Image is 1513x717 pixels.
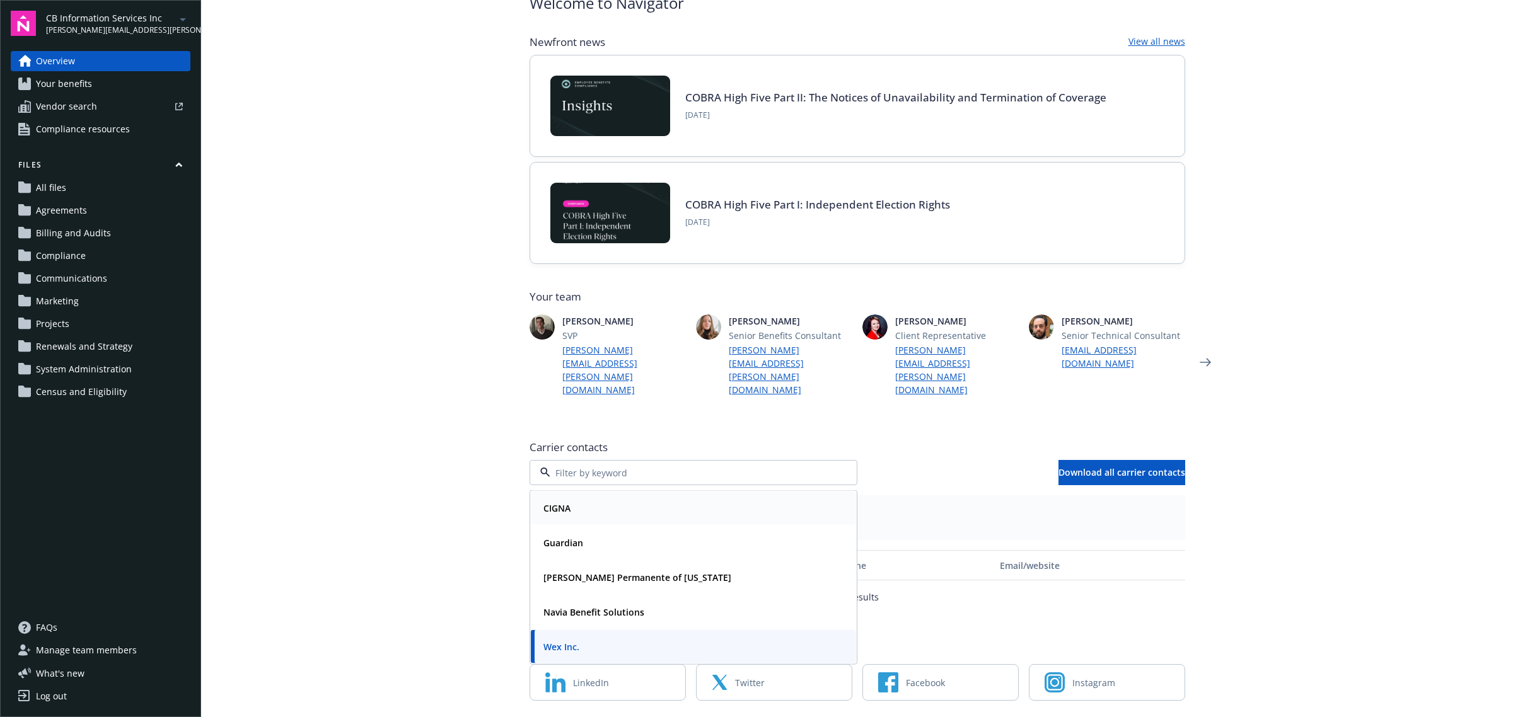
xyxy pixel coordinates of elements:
[11,178,190,198] a: All files
[36,359,132,379] span: System Administration
[11,74,190,94] a: Your benefits
[11,119,190,139] a: Compliance resources
[530,314,555,340] img: photo
[895,314,1019,328] span: [PERSON_NAME]
[530,664,686,701] a: LinkedIn
[11,359,190,379] a: System Administration
[543,571,731,583] strong: [PERSON_NAME] Permanente of [US_STATE]
[11,159,190,175] button: Files
[543,502,571,514] strong: CIGNA
[36,640,137,660] span: Manage team members
[11,11,36,36] img: navigator-logo.svg
[543,537,583,549] strong: Guardian
[36,667,84,680] span: What ' s new
[36,74,92,94] span: Your benefits
[543,606,644,618] strong: Navia Benefit Solutions
[550,466,832,479] input: Filter by keyword
[36,223,111,243] span: Billing and Audits
[833,550,995,580] button: Phone
[36,246,86,266] span: Compliance
[862,314,888,340] img: photo
[36,617,57,638] span: FAQs
[735,676,765,689] span: Twitter
[36,119,130,139] span: Compliance resources
[1062,314,1185,328] span: [PERSON_NAME]
[11,314,190,334] a: Projects
[895,343,1019,396] a: [PERSON_NAME][EMAIL_ADDRESS][PERSON_NAME][DOMAIN_NAME]
[46,25,175,36] span: [PERSON_NAME][EMAIL_ADDRESS][PERSON_NAME][DOMAIN_NAME]
[11,51,190,71] a: Overview
[1128,35,1185,50] a: View all news
[1029,314,1054,340] img: photo
[1058,460,1185,485] button: Download all carrier contacts
[36,51,75,71] span: Overview
[46,11,190,36] button: CB Information Services Inc[PERSON_NAME][EMAIL_ADDRESS][PERSON_NAME][DOMAIN_NAME]arrowDropDown
[685,90,1106,105] a: COBRA High Five Part II: The Notices of Unavailability and Termination of Coverage
[11,96,190,117] a: Vendor search
[530,440,1185,455] span: Carrier contacts
[696,314,721,340] img: photo
[696,664,852,701] a: Twitter
[685,217,950,228] span: [DATE]
[36,200,87,221] span: Agreements
[550,76,670,136] img: Card Image - EB Compliance Insights.png
[46,11,175,25] span: CB Information Services Inc
[835,590,879,604] p: No results
[11,200,190,221] a: Agreements
[1195,352,1215,372] a: Next
[1029,664,1185,701] a: Instagram
[562,329,686,342] span: SVP
[729,314,852,328] span: [PERSON_NAME]
[11,667,105,680] button: What's new
[36,686,67,706] div: Log out
[36,178,66,198] span: All files
[540,517,1175,530] span: -
[530,289,1185,304] span: Your team
[36,382,127,402] span: Census and Eligibility
[543,641,579,653] strong: Wex Inc.
[530,35,605,50] span: Newfront news
[11,291,190,311] a: Marketing
[36,291,79,311] span: Marketing
[573,676,609,689] span: LinkedIn
[11,382,190,402] a: Census and Eligibility
[1000,559,1180,572] div: Email/website
[1058,466,1185,478] span: Download all carrier contacts
[1072,676,1115,689] span: Instagram
[862,664,1019,701] a: Facebook
[562,343,686,396] a: [PERSON_NAME][EMAIL_ADDRESS][PERSON_NAME][DOMAIN_NAME]
[175,11,190,26] a: arrowDropDown
[11,336,190,357] a: Renewals and Strategy
[36,314,69,334] span: Projects
[11,223,190,243] a: Billing and Audits
[1062,343,1185,370] a: [EMAIL_ADDRESS][DOMAIN_NAME]
[11,617,190,638] a: FAQs
[838,559,990,572] div: Phone
[685,197,950,212] a: COBRA High Five Part I: Independent Election Rights
[36,336,132,357] span: Renewals and Strategy
[36,268,107,289] span: Communications
[550,183,670,243] img: BLOG-Card Image - Compliance - COBRA High Five Pt 1 07-18-25.jpg
[906,676,945,689] span: Facebook
[11,640,190,660] a: Manage team members
[995,550,1185,580] button: Email/website
[36,96,97,117] span: Vendor search
[11,268,190,289] a: Communications
[685,110,1106,121] span: [DATE]
[729,329,852,342] span: Senior Benefits Consultant
[540,505,1175,517] span: Plan types
[562,314,686,328] span: [PERSON_NAME]
[729,343,852,396] a: [PERSON_NAME][EMAIL_ADDRESS][PERSON_NAME][DOMAIN_NAME]
[11,246,190,266] a: Compliance
[1062,329,1185,342] span: Senior Technical Consultant
[895,329,1019,342] span: Client Representative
